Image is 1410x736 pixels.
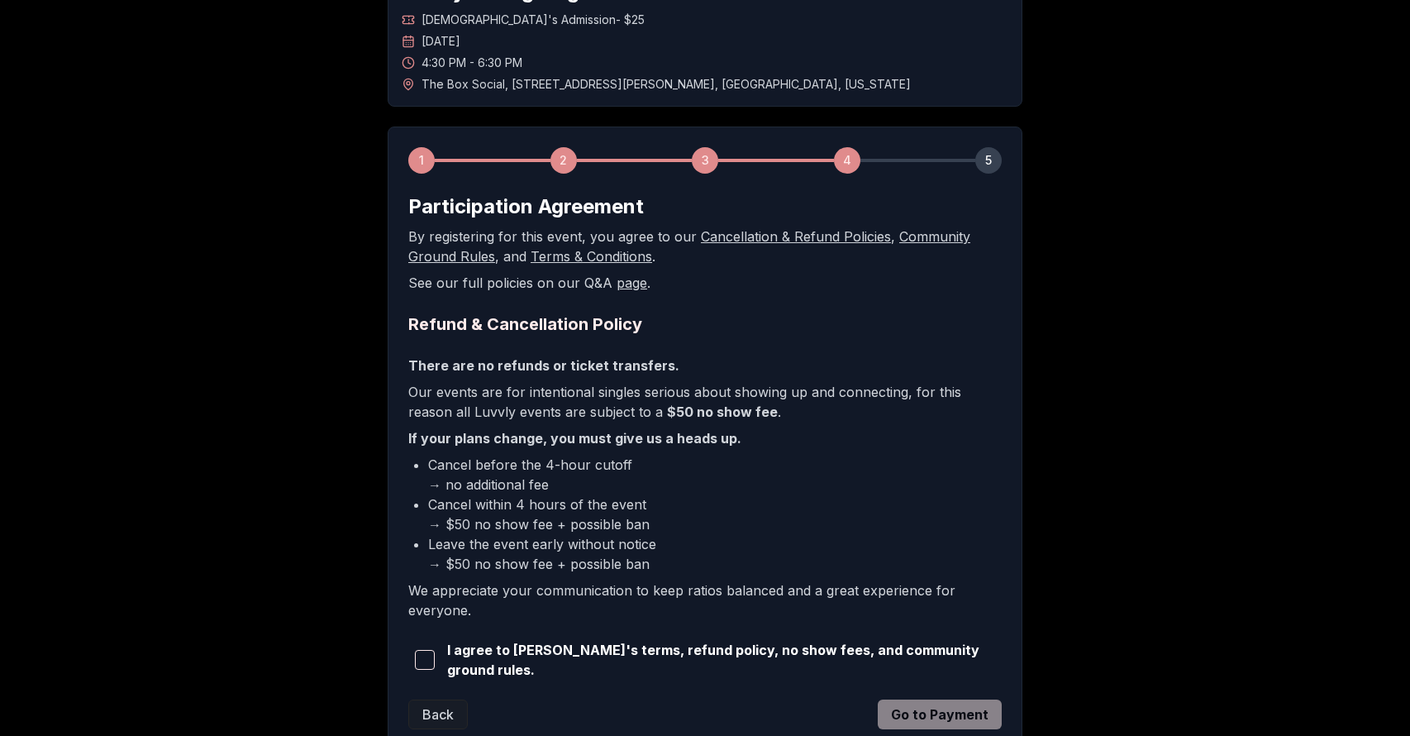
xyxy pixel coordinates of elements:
[408,382,1002,422] p: Our events are for intentional singles serious about showing up and connecting, for this reason a...
[408,194,1002,220] h2: Participation Agreement
[408,700,468,729] button: Back
[428,534,1002,574] li: Leave the event early without notice → $50 no show fee + possible ban
[422,55,522,71] span: 4:30 PM - 6:30 PM
[701,228,891,245] a: Cancellation & Refund Policies
[408,273,1002,293] p: See our full policies on our Q&A .
[617,275,647,291] a: page
[422,12,645,28] span: [DEMOGRAPHIC_DATA]'s Admission - $25
[428,495,1002,534] li: Cancel within 4 hours of the event → $50 no show fee + possible ban
[428,455,1002,495] li: Cancel before the 4-hour cutoff → no additional fee
[408,356,1002,375] p: There are no refunds or ticket transfers.
[834,147,860,174] div: 4
[531,248,652,265] a: Terms & Conditions
[408,313,1002,336] h2: Refund & Cancellation Policy
[408,227,1002,266] p: By registering for this event, you agree to our , , and .
[408,147,435,174] div: 1
[422,76,911,93] span: The Box Social , [STREET_ADDRESS][PERSON_NAME] , [GEOGRAPHIC_DATA] , [US_STATE]
[550,147,577,174] div: 2
[692,147,718,174] div: 3
[667,404,778,420] b: $50 no show fee
[975,147,1002,174] div: 5
[408,428,1002,448] p: If your plans change, you must give us a heads up.
[447,640,1002,680] span: I agree to [PERSON_NAME]'s terms, refund policy, no show fees, and community ground rules.
[422,33,460,50] span: [DATE]
[408,581,1002,620] p: We appreciate your communication to keep ratios balanced and a great experience for everyone.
